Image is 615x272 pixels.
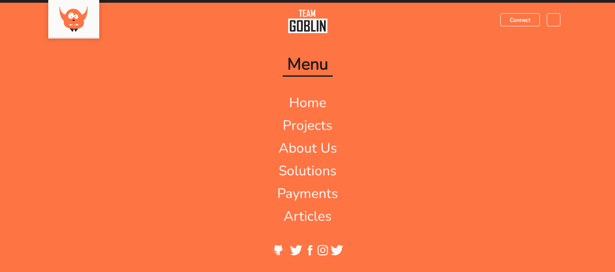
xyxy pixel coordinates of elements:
[283,53,333,77] span: Menu
[279,139,337,158] a: About Us
[283,116,332,135] a: Projects
[279,162,336,180] a: Solutions
[277,184,338,203] a: Payments
[330,245,344,256] img: twitter-white.svg
[500,13,540,26] a: Connect
[305,245,315,256] img: facebook-white.svg
[284,207,331,226] a: Articles
[288,10,327,33] img: team-goblin-black.svg
[271,245,285,256] img: github-white.svg
[59,6,88,32] img: goblin-orange.svg
[289,94,326,112] a: Home
[290,245,303,256] img: twitter-white.svg
[317,245,328,256] img: instagram-white.svg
